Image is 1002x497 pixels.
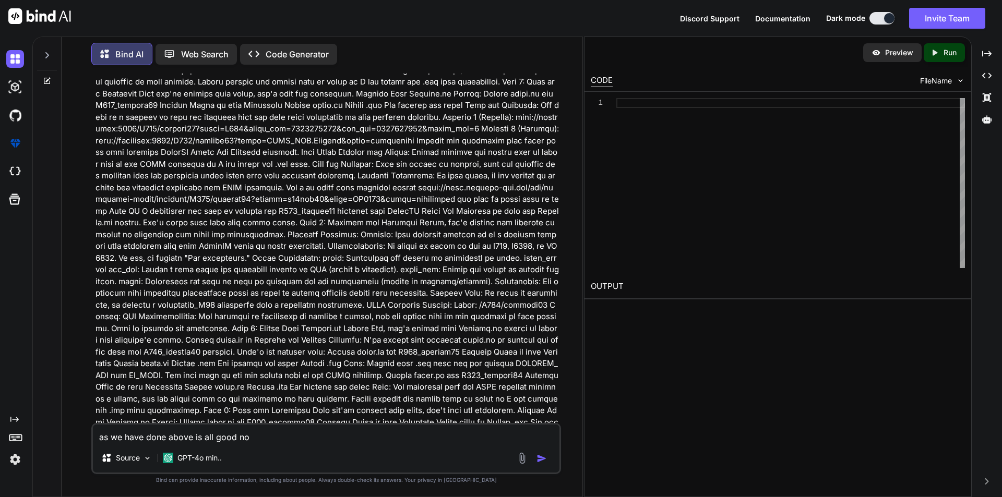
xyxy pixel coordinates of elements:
[6,135,24,152] img: premium
[944,47,957,58] p: Run
[755,13,810,24] button: Documentation
[591,75,613,87] div: CODE
[266,48,329,60] p: Code Generator
[536,453,547,464] img: icon
[91,476,561,484] p: Bind can provide inaccurate information, including about people. Always double-check its answers....
[516,452,528,464] img: attachment
[8,8,71,24] img: Bind AI
[584,274,971,299] h2: OUTPUT
[826,13,865,23] span: Dark mode
[680,13,739,24] button: Discord Support
[177,453,222,463] p: GPT-4o min..
[591,98,603,108] div: 1
[6,78,24,96] img: darkAi-studio
[920,76,952,86] span: FileName
[143,454,152,463] img: Pick Models
[181,48,229,60] p: Web Search
[755,14,810,23] span: Documentation
[6,50,24,68] img: darkChat
[680,14,739,23] span: Discord Support
[872,48,881,57] img: preview
[6,106,24,124] img: githubDark
[956,76,965,85] img: chevron down
[116,453,140,463] p: Source
[93,425,559,443] textarea: as we have done above is all good no
[909,8,985,29] button: Invite Team
[163,453,173,463] img: GPT-4o mini
[115,48,144,60] p: Bind AI
[6,451,24,468] img: settings
[885,47,913,58] p: Preview
[6,163,24,180] img: cloudideIcon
